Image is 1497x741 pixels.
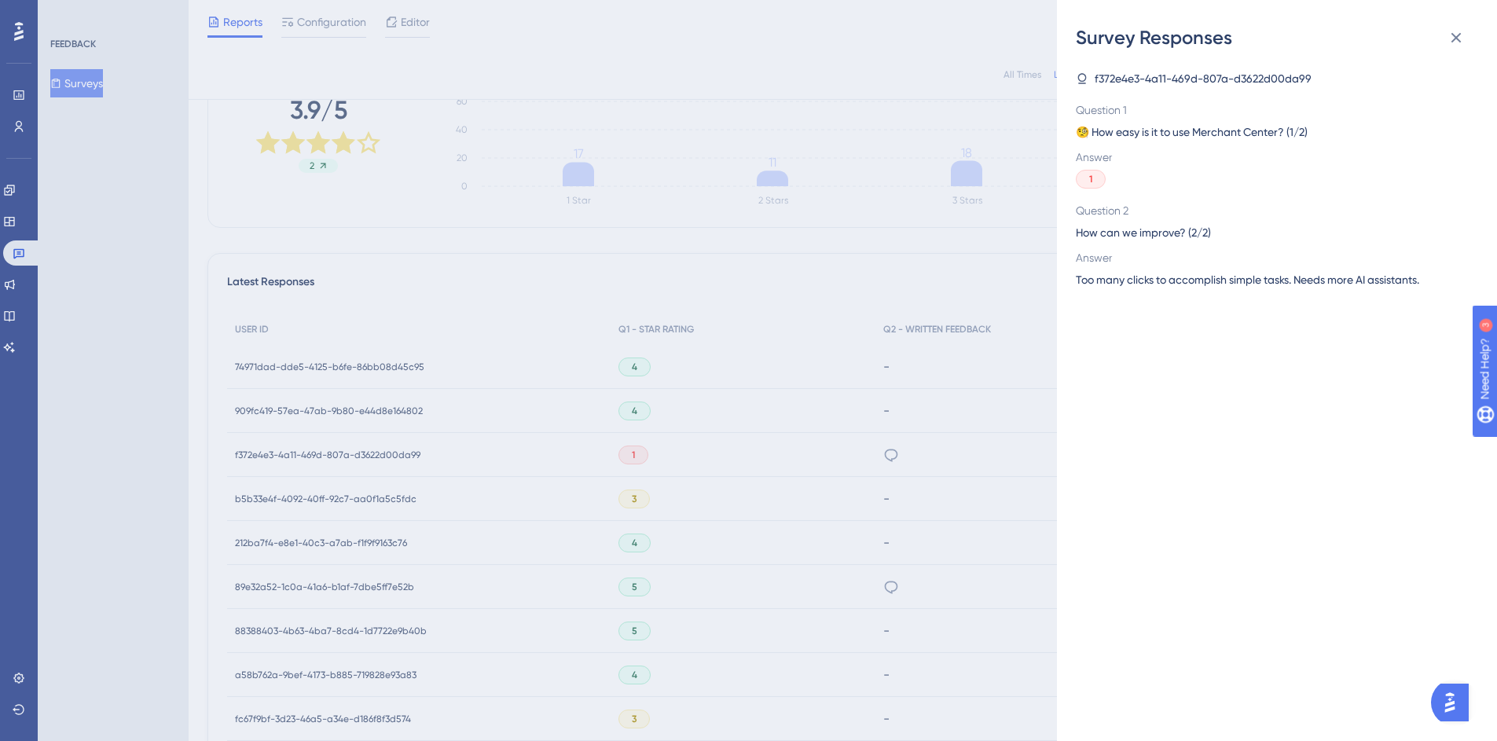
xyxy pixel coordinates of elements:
div: Survey Responses [1076,25,1478,50]
span: Answer [1076,148,1466,167]
span: 🧐 How easy is it to use Merchant Center? (1/2) [1076,123,1466,141]
span: Question 2 [1076,201,1466,220]
span: f372e4e3-4a11-469d-807a-d3622d00da99 [1095,69,1312,88]
div: 3 [109,8,114,20]
iframe: UserGuiding AI Assistant Launcher [1431,679,1478,726]
span: How can we improve? (2/2) [1076,223,1466,242]
span: Answer [1076,248,1466,267]
span: Question 1 [1076,101,1466,119]
span: Too many clicks to accomplish simple tasks. Needs more AI assistants. [1076,270,1419,289]
span: Need Help? [37,4,98,23]
span: 1 [1089,173,1092,185]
